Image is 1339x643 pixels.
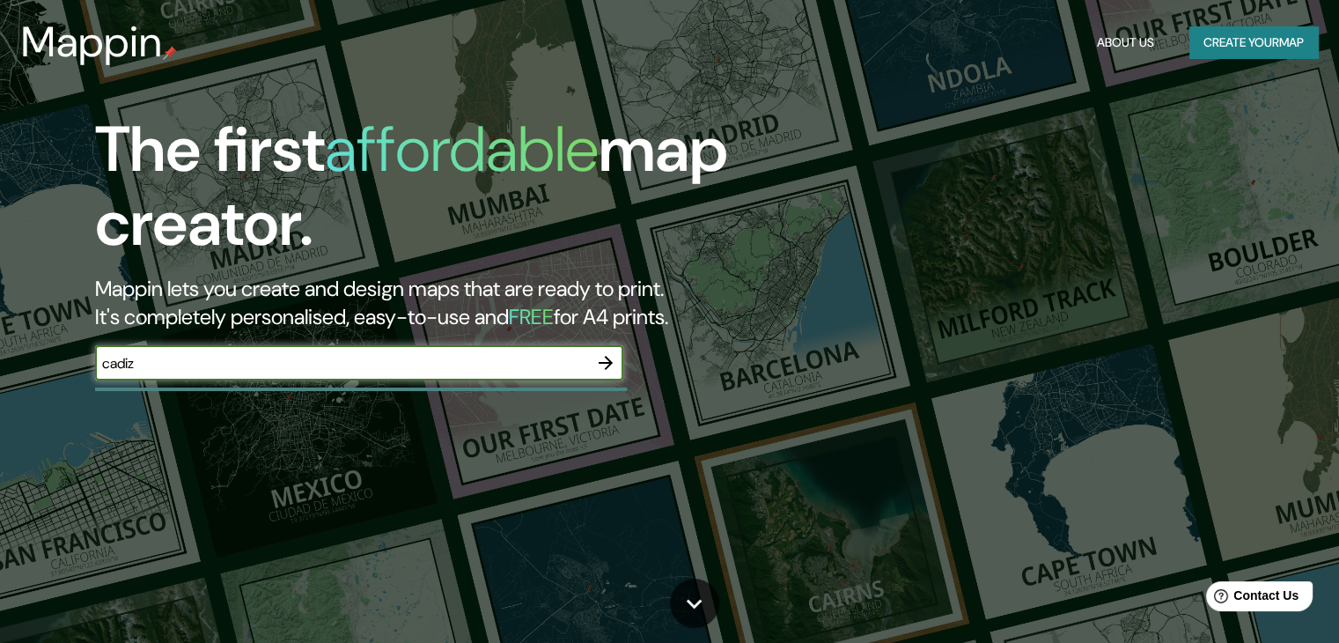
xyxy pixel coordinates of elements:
[95,353,588,373] input: Choose your favourite place
[509,303,554,330] h5: FREE
[95,113,765,275] h1: The first map creator.
[1189,26,1318,59] button: Create yourmap
[1090,26,1161,59] button: About Us
[21,18,163,67] h3: Mappin
[95,275,765,331] h2: Mappin lets you create and design maps that are ready to print. It's completely personalised, eas...
[163,46,177,60] img: mappin-pin
[1182,574,1320,624] iframe: Help widget launcher
[325,108,599,190] h1: affordable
